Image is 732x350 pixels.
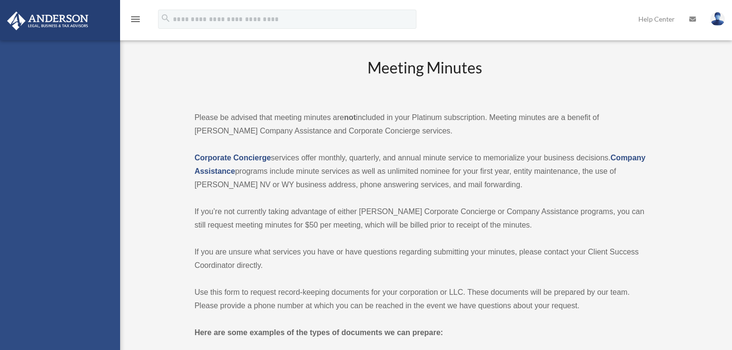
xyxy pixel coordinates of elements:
strong: Here are some examples of the types of documents we can prepare: [195,328,443,337]
img: User Pic [710,12,725,26]
a: Corporate Concierge [195,154,271,162]
h2: Meeting Minutes [195,57,655,97]
p: services offer monthly, quarterly, and annual minute service to memorialize your business decisio... [195,151,655,192]
a: menu [130,17,141,25]
i: search [160,13,171,24]
p: If you’re not currently taking advantage of either [PERSON_NAME] Corporate Concierge or Company A... [195,205,655,232]
p: Please be advised that meeting minutes are included in your Platinum subscription. Meeting minute... [195,111,655,138]
i: menu [130,13,141,25]
p: Use this form to request record-keeping documents for your corporation or LLC. These documents wi... [195,286,655,313]
strong: not [344,113,356,121]
p: If you are unsure what services you have or have questions regarding submitting your minutes, ple... [195,245,655,272]
a: Company Assistance [195,154,646,175]
img: Anderson Advisors Platinum Portal [4,12,91,30]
